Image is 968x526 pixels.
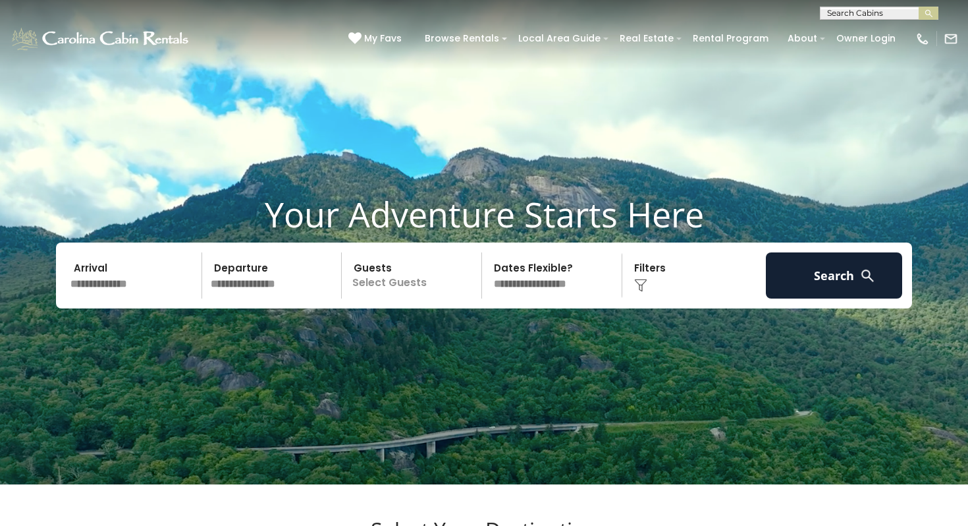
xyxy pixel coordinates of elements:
img: mail-regular-white.png [944,32,958,46]
a: Owner Login [830,28,902,49]
h1: Your Adventure Starts Here [10,194,958,235]
img: White-1-1-2.png [10,26,192,52]
p: Select Guests [346,252,481,299]
button: Search [766,252,902,299]
a: About [781,28,824,49]
img: phone-regular-white.png [915,32,930,46]
a: Real Estate [613,28,680,49]
a: Browse Rentals [418,28,506,49]
img: search-regular-white.png [859,268,876,284]
a: Local Area Guide [512,28,607,49]
a: My Favs [348,32,405,46]
span: My Favs [364,32,402,45]
img: filter--v1.png [634,279,647,292]
a: Rental Program [686,28,775,49]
